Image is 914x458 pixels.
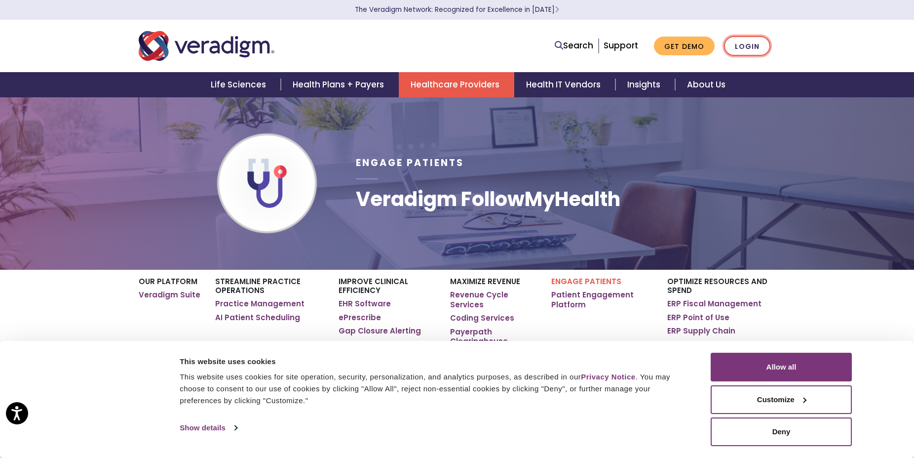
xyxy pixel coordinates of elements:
[199,72,281,97] a: Life Sciences
[654,37,715,56] a: Get Demo
[711,417,852,446] button: Deny
[615,72,675,97] a: Insights
[339,340,431,350] a: Clinical Data Registries
[555,5,559,14] span: Learn More
[724,36,770,56] a: Login
[450,290,536,309] a: Revenue Cycle Services
[180,371,688,407] div: This website uses cookies for site operation, security, personalization, and analytics purposes, ...
[339,326,421,336] a: Gap Closure Alerting
[724,387,902,446] iframe: Drift Chat Widget
[711,385,852,414] button: Customize
[581,373,635,381] a: Privacy Notice
[667,313,729,323] a: ERP Point of Use
[139,30,274,62] img: Veradigm logo
[339,299,391,309] a: EHR Software
[667,299,762,309] a: ERP Fiscal Management
[551,290,652,309] a: Patient Engagement Platform
[450,327,536,346] a: Payerpath Clearinghouse
[281,72,399,97] a: Health Plans + Payers
[139,290,200,300] a: Veradigm Suite
[604,40,638,51] a: Support
[450,313,514,323] a: Coding Services
[339,313,381,323] a: ePrescribe
[711,353,852,381] button: Allow all
[675,72,737,97] a: About Us
[356,187,620,211] h1: Veradigm FollowMyHealth
[514,72,615,97] a: Health IT Vendors
[180,356,688,368] div: This website uses cookies
[555,39,593,52] a: Search
[356,156,464,169] span: Engage Patients
[667,326,735,336] a: ERP Supply Chain
[215,313,300,323] a: AI Patient Scheduling
[399,72,514,97] a: Healthcare Providers
[180,420,237,435] a: Show details
[215,299,305,309] a: Practice Management
[355,5,559,14] a: The Veradigm Network: Recognized for Excellence in [DATE]Learn More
